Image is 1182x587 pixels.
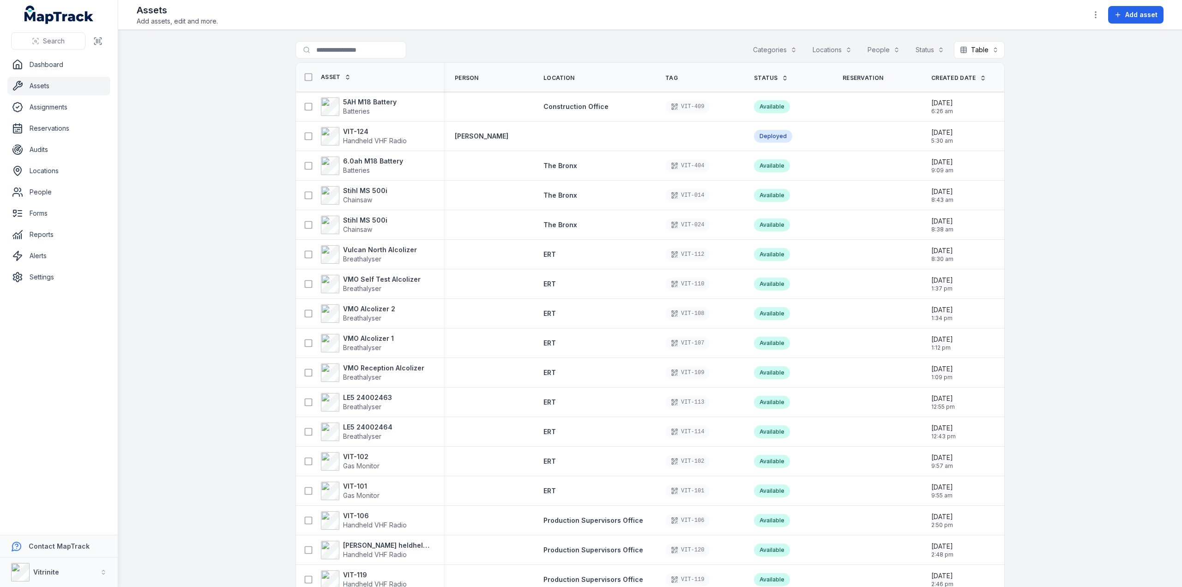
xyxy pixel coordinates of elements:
[343,452,380,461] strong: VIT-102
[543,516,643,525] a: Production Supervisors Office
[33,568,59,576] strong: Vitrinite
[754,74,778,82] span: Status
[343,255,381,263] span: Breathalyser
[931,74,976,82] span: Created Date
[321,245,417,264] a: Vulcan North AlcolizerBreathalyser
[931,364,953,381] time: 08/08/2025, 1:09:55 pm
[931,335,953,351] time: 08/08/2025, 1:12:56 pm
[321,73,341,81] span: Asset
[543,339,556,347] span: ERT
[343,334,394,343] strong: VMO Alcolizer 1
[665,573,710,586] div: VIT-119
[543,280,556,288] span: ERT
[931,571,953,581] span: [DATE]
[543,457,556,465] span: ERT
[1125,10,1158,19] span: Add asset
[343,462,380,470] span: Gas Monitor
[7,247,110,265] a: Alerts
[321,304,395,323] a: VMO Alcolizer 2Breathalyser
[754,74,788,82] a: Status
[665,74,678,82] span: Tag
[343,373,381,381] span: Breathalyser
[931,98,953,108] span: [DATE]
[343,521,407,529] span: Handheld VHF Radio
[24,6,94,24] a: MapTrack
[665,425,710,438] div: VIT-114
[931,394,955,403] span: [DATE]
[931,394,955,411] time: 08/08/2025, 12:55:19 pm
[543,368,556,377] a: ERT
[343,225,372,233] span: Chainsaw
[137,4,218,17] h2: Assets
[343,403,381,411] span: Breathalyser
[543,220,577,230] a: The Bronx
[43,36,65,46] span: Search
[931,492,953,499] span: 9:55 am
[665,159,710,172] div: VIT-404
[754,218,790,231] div: Available
[543,427,556,436] a: ERT
[931,128,953,137] span: [DATE]
[343,423,392,432] strong: LE5 24002464
[931,187,953,204] time: 29/08/2025, 8:43:16 am
[7,140,110,159] a: Audits
[343,482,380,491] strong: VIT-101
[543,398,556,407] a: ERT
[543,398,556,406] span: ERT
[7,98,110,116] a: Assignments
[931,137,953,145] span: 5:30 am
[343,245,417,254] strong: Vulcan North Alcolizer
[665,248,710,261] div: VIT-112
[543,161,577,170] a: The Bronx
[954,41,1005,59] button: Table
[931,167,953,174] span: 9:09 am
[665,484,710,497] div: VIT-101
[931,364,953,374] span: [DATE]
[665,514,710,527] div: VIT-106
[343,570,407,580] strong: VIT-119
[321,275,421,293] a: VMO Self Test AlcolizerBreathalyser
[931,483,953,499] time: 07/08/2025, 9:55:43 am
[931,108,953,115] span: 6:26 am
[343,304,395,314] strong: VMO Alcolizer 2
[931,276,953,292] time: 08/08/2025, 1:37:23 pm
[931,403,955,411] span: 12:55 pm
[931,128,953,145] time: 04/09/2025, 5:30:51 am
[343,157,403,166] strong: 6.0ah M18 Battery
[754,573,790,586] div: Available
[931,374,953,381] span: 1:09 pm
[931,285,953,292] span: 1:37 pm
[931,187,953,196] span: [DATE]
[931,424,956,440] time: 08/08/2025, 12:43:21 pm
[843,74,883,82] span: Reservation
[321,216,387,234] a: Stihl MS 500iChainsaw
[754,248,790,261] div: Available
[931,344,953,351] span: 1:12 pm
[543,309,556,318] a: ERT
[321,73,351,81] a: Asset
[543,309,556,317] span: ERT
[931,512,953,529] time: 29/07/2025, 2:50:29 pm
[7,77,110,95] a: Assets
[321,363,424,382] a: VMO Reception AlcolizerBreathalyser
[343,127,407,136] strong: VIT-124
[543,191,577,199] span: The Bronx
[754,159,790,172] div: Available
[931,542,953,558] time: 29/07/2025, 2:48:32 pm
[754,337,790,350] div: Available
[931,305,953,315] span: [DATE]
[321,97,397,116] a: 5AH M18 BatteryBatteries
[931,217,953,233] time: 29/08/2025, 8:38:45 am
[543,250,556,258] span: ERT
[754,396,790,409] div: Available
[137,17,218,26] span: Add assets, edit and more.
[343,344,381,351] span: Breathalyser
[665,278,710,290] div: VIT-110
[343,491,380,499] span: Gas Monitor
[543,545,643,555] a: Production Supervisors Office
[543,457,556,466] a: ERT
[343,166,370,174] span: Batteries
[343,186,387,195] strong: Stihl MS 500i
[1108,6,1164,24] button: Add asset
[321,482,380,500] a: VIT-101Gas Monitor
